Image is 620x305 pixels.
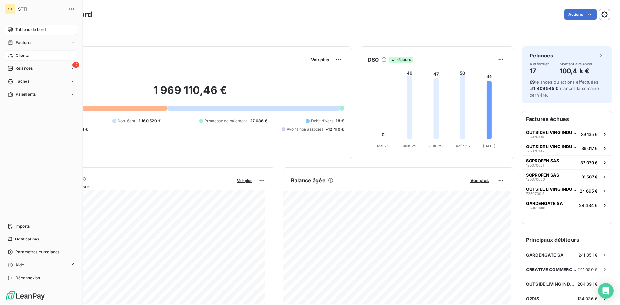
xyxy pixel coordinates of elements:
[118,118,136,124] span: Non-échu
[526,187,577,192] span: OUTSIDE LIVING INDUSTRIES FRAN
[15,275,40,281] span: Déconnexion
[326,127,344,132] span: -12 410 €
[578,252,598,258] span: 241 851 €
[311,118,334,124] span: Débit divers
[5,291,45,301] img: Logo LeanPay
[526,296,539,301] span: O2DIS
[16,78,29,84] span: Tâches
[15,249,59,255] span: Paramètres et réglages
[530,52,553,59] h6: Relances
[309,57,331,63] button: Voir plus
[36,84,344,103] h2: 1 969 110,46 €
[580,188,598,194] span: 24 695 €
[5,4,15,14] div: ST
[581,132,598,137] span: 39 135 €
[377,144,389,148] tspan: Mai 25
[522,198,612,212] button: GARDENGATE SA12506048824 434 €
[526,178,545,181] span: 125070620
[530,79,535,85] span: 69
[522,169,612,184] button: SOPROFEN SAS12507062031 507 €
[526,206,545,210] span: 125060488
[526,267,577,272] span: CREATIVE COMMERCE PARTNERS
[18,6,65,12] span: STTI
[16,91,36,97] span: Paiements
[530,66,549,76] h4: 17
[287,127,324,132] span: Avoirs non associés
[389,57,413,63] span: -5 jours
[5,260,77,270] a: Aide
[72,62,79,68] span: 17
[336,118,344,124] span: 18 €
[291,177,325,184] h6: Balance âgée
[15,223,30,229] span: Imports
[577,267,598,272] span: 241 050 €
[15,66,33,71] span: Relances
[526,158,559,163] span: SOPROFEN SAS
[16,53,29,58] span: Clients
[526,252,563,258] span: GARDENGATE SA
[237,178,252,183] span: Voir plus
[579,203,598,208] span: 24 434 €
[526,144,579,149] span: OUTSIDE LIVING INDUSTRIES FRAN
[522,155,612,169] button: SOPROFEN SAS12507062132 079 €
[526,192,545,196] span: 725070013
[581,146,598,151] span: 36 017 €
[526,149,544,153] span: 125070195
[36,183,232,190] span: Chiffre d'affaires mensuel
[250,118,267,124] span: 27 086 €
[469,178,491,183] button: Voir plus
[530,79,599,97] span: relances ou actions effectuées et relancés la semaine dernière.
[580,160,598,165] span: 32 079 €
[598,283,614,299] div: Open Intercom Messenger
[564,9,597,20] button: Actions
[530,62,549,66] span: À effectuer
[311,57,329,62] span: Voir plus
[235,178,254,183] button: Voir plus
[139,118,161,124] span: 1 160 520 €
[522,232,612,248] h6: Principaux débiteurs
[526,130,578,135] span: OUTSIDE LIVING INDUSTRIES FRAN
[403,144,416,148] tspan: Juin 25
[204,118,247,124] span: Promesse de paiement
[560,66,593,76] h4: 100,4 k €
[522,127,612,141] button: OUTSIDE LIVING INDUSTRIES FRAN12507019439 135 €
[429,144,442,148] tspan: Juil. 25
[15,262,24,268] span: Aide
[522,141,612,155] button: OUTSIDE LIVING INDUSTRIES FRAN12507019536 017 €
[470,178,489,183] span: Voir plus
[368,56,379,64] h6: DSO
[577,296,598,301] span: 134 036 €
[16,40,32,46] span: Factures
[560,62,593,66] span: Montant à relancer
[15,236,39,242] span: Notifications
[577,281,598,287] span: 204 391 €
[526,172,559,178] span: SOPROFEN SAS
[526,281,577,287] span: OUTSIDE LIVING INDUSTRIES FRAN
[522,184,612,198] button: OUTSIDE LIVING INDUSTRIES FRAN72507001324 695 €
[526,201,563,206] span: GARDENGATE SA
[522,111,612,127] h6: Factures échues
[526,135,544,139] span: 125070194
[526,163,544,167] span: 125070621
[533,86,558,91] span: 1 409 545 €
[456,144,470,148] tspan: Août 25
[581,174,598,179] span: 31 507 €
[15,27,46,33] span: Tableau de bord
[483,144,495,148] tspan: [DATE]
